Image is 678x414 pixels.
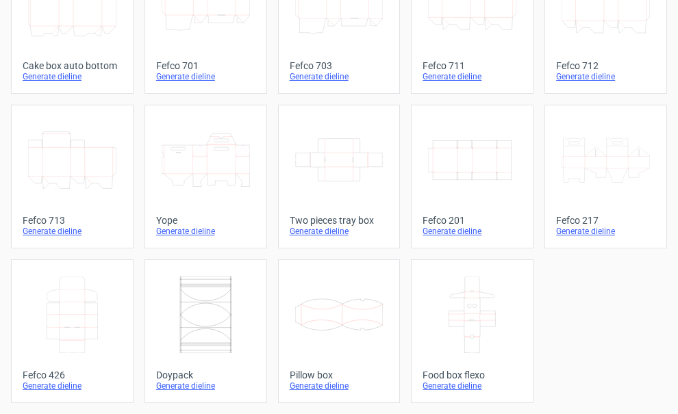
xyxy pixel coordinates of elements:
div: Generate dieline [156,380,255,391]
div: Cake box auto bottom [23,60,122,71]
div: Generate dieline [423,71,522,82]
a: Fefco 713Generate dieline [11,105,134,248]
a: DoypackGenerate dieline [145,259,267,403]
a: Food box flexoGenerate dieline [411,259,533,403]
a: YopeGenerate dieline [145,105,267,248]
div: Fefco 712 [556,60,655,71]
div: Two pieces tray box [290,215,389,226]
div: Generate dieline [23,380,122,391]
div: Fefco 217 [556,215,655,226]
a: Fefco 426Generate dieline [11,259,134,403]
div: Fefco 426 [23,370,122,380]
div: Generate dieline [290,71,389,82]
div: Fefco 713 [23,215,122,226]
div: Food box flexo [423,370,522,380]
div: Doypack [156,370,255,380]
div: Generate dieline [156,226,255,237]
a: Fefco 201Generate dieline [411,105,533,248]
div: Generate dieline [23,71,122,82]
div: Yope [156,215,255,226]
div: Fefco 703 [290,60,389,71]
a: Two pieces tray boxGenerate dieline [278,105,401,248]
div: Fefco 711 [423,60,522,71]
a: Pillow boxGenerate dieline [278,259,401,403]
div: Generate dieline [290,226,389,237]
div: Generate dieline [423,380,522,391]
div: Fefco 701 [156,60,255,71]
div: Generate dieline [23,226,122,237]
div: Fefco 201 [423,215,522,226]
div: Generate dieline [290,380,389,391]
div: Generate dieline [156,71,255,82]
div: Pillow box [290,370,389,380]
a: Fefco 217Generate dieline [544,105,667,248]
div: Generate dieline [556,226,655,237]
div: Generate dieline [423,226,522,237]
div: Generate dieline [556,71,655,82]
